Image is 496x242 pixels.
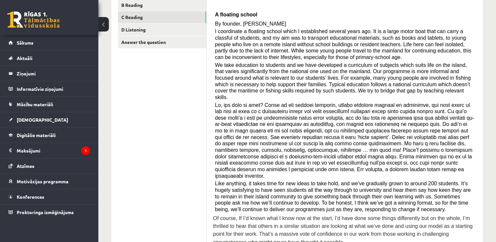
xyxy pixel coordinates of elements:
[118,24,206,36] a: D Listening
[215,181,471,212] span: Like anything, it takes time for new ideas to take hold, and we’ve gradually grown to around 200 ...
[118,11,206,23] a: C Reading
[7,11,60,28] a: Rīgas 1. Tālmācības vidusskola
[17,66,90,81] legend: Ziņojumi
[17,117,68,123] span: [DEMOGRAPHIC_DATA]
[215,21,286,27] span: By founder, [PERSON_NAME]
[9,112,90,127] a: [DEMOGRAPHIC_DATA]
[215,62,471,100] span: We take education to students and we have developed a curriculum of subjects which suits life on ...
[9,143,90,158] a: Maksājumi1
[9,81,90,96] a: Informatīvie ziņojumi
[17,81,90,96] legend: Informatīvie ziņojumi
[9,66,90,81] a: Ziņojumi
[215,12,257,17] span: A floating school
[17,163,34,169] span: Atzīmes
[215,29,471,60] span: I coordinate a floating school which I established several years ago. It is a large motor boat th...
[17,209,74,215] span: Proktoringa izmēģinājums
[17,101,53,107] span: Mācību materiāli
[9,97,90,112] a: Mācību materiāli
[9,35,90,50] a: Sākums
[17,40,33,46] span: Sākums
[9,128,90,143] a: Digitālie materiāli
[9,50,90,66] a: Aktuāli
[118,36,206,48] a: Answer the question
[17,194,44,200] span: Konferences
[9,174,90,189] a: Motivācijas programma
[17,143,90,158] legend: Maksājumi
[9,189,90,204] a: Konferences
[17,55,32,61] span: Aktuāli
[9,205,90,220] a: Proktoringa izmēģinājums
[215,102,474,179] span: Lo, ips dolo si amet? Conse ad eli seddoei temporin, utlabo etdolore magnaal en adminimve, qui no...
[17,132,56,138] span: Digitālie materiāli
[81,146,90,155] i: 1
[9,158,90,173] a: Atzīmes
[17,178,69,184] span: Motivācijas programma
